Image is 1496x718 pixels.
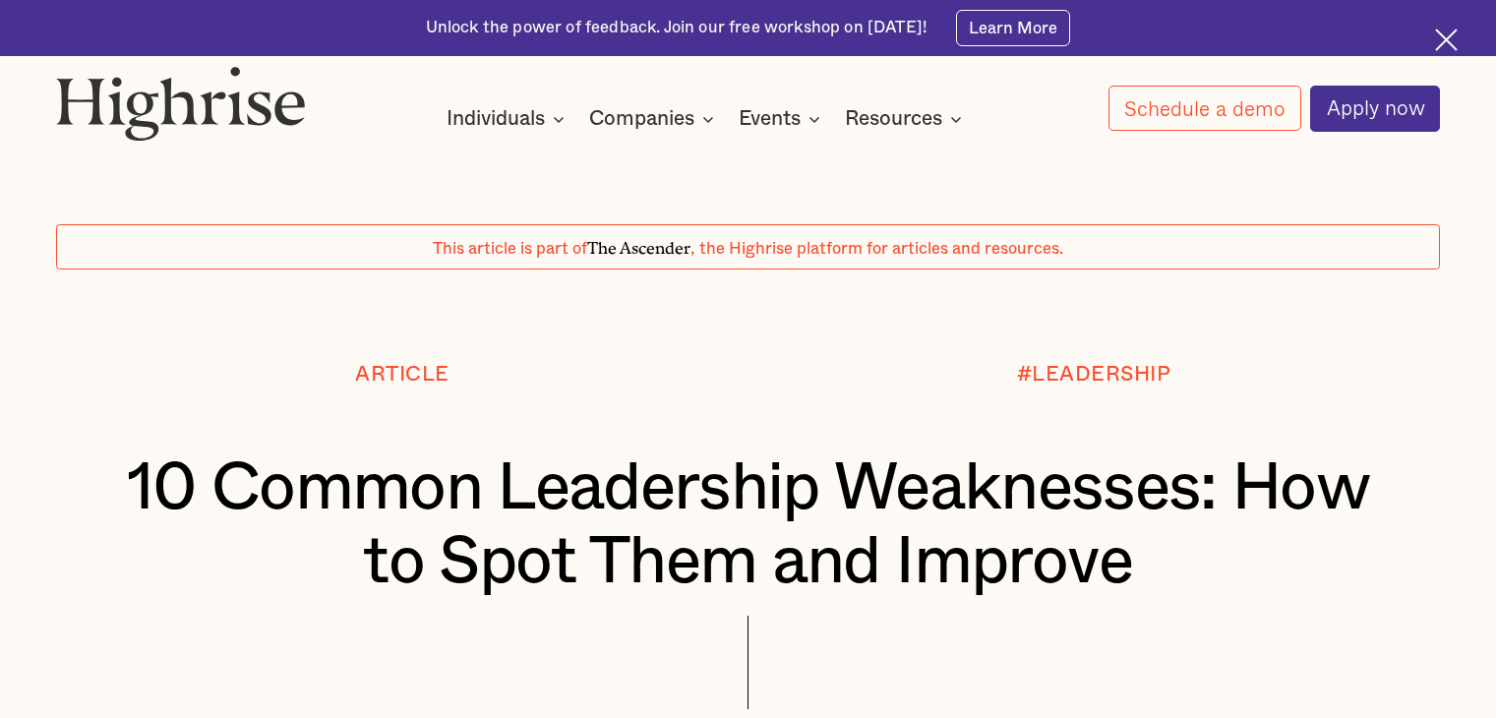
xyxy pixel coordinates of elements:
[587,235,690,255] span: The Ascender
[1310,86,1440,132] a: Apply now
[1108,86,1301,131] a: Schedule a demo
[956,10,1071,45] a: Learn More
[1435,29,1458,51] img: Cross icon
[739,107,826,131] div: Events
[355,363,449,387] div: Article
[114,451,1383,598] h1: 10 Common Leadership Weaknesses: How to Spot Them and Improve
[690,241,1063,257] span: , the Highrise platform for articles and resources.
[447,107,570,131] div: Individuals
[56,66,306,142] img: Highrise logo
[845,107,968,131] div: Resources
[426,17,928,39] div: Unlock the power of feedback. Join our free workshop on [DATE]!
[447,107,545,131] div: Individuals
[433,241,587,257] span: This article is part of
[1017,363,1171,387] div: #LEADERSHIP
[589,107,720,131] div: Companies
[845,107,942,131] div: Resources
[739,107,801,131] div: Events
[589,107,694,131] div: Companies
